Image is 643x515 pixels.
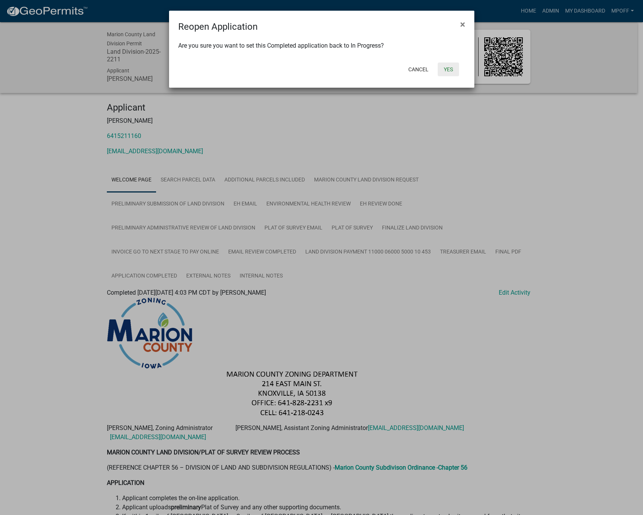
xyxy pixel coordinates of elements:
[178,20,258,34] h4: Reopen Application
[454,14,471,35] button: Close
[169,34,474,59] div: Are you sure you want to set this Completed application back to In Progress?
[402,63,435,76] button: Cancel
[460,19,465,30] span: ×
[438,63,459,76] button: Yes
